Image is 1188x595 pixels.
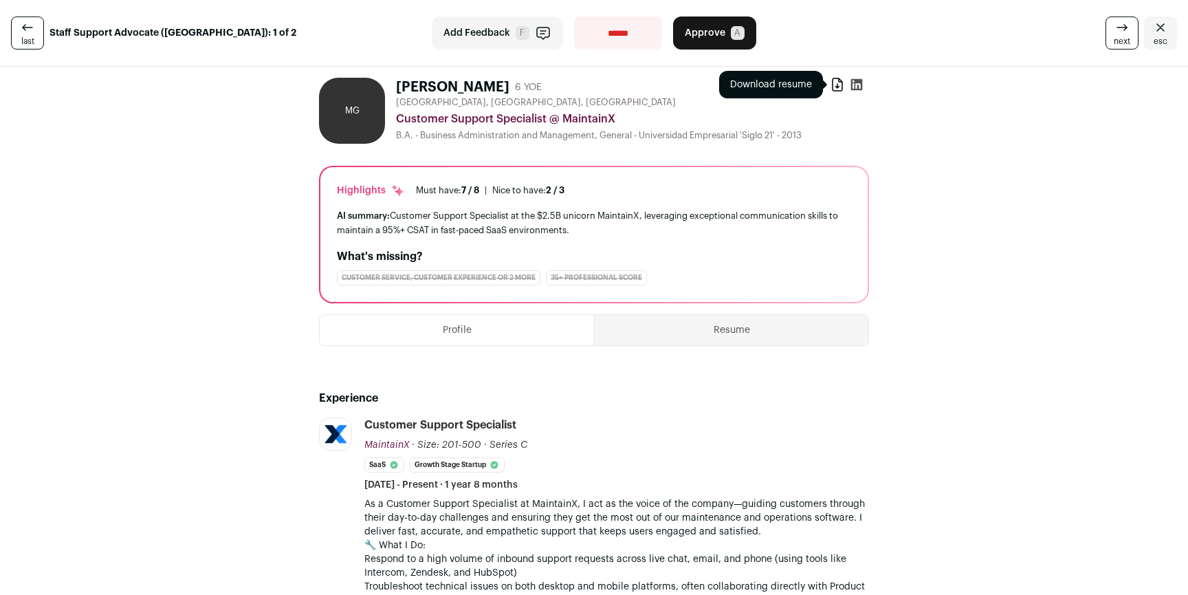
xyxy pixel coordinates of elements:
[515,80,542,94] div: 6 YOE
[319,390,869,407] h2: Experience
[11,17,44,50] a: last
[364,457,404,473] li: SaaS
[396,97,676,108] span: [GEOGRAPHIC_DATA], [GEOGRAPHIC_DATA], [GEOGRAPHIC_DATA]
[364,440,409,450] span: MaintainX
[410,457,505,473] li: Growth Stage Startup
[364,418,516,433] div: Customer Support Specialist
[489,440,527,450] span: Series C
[364,478,518,492] span: [DATE] - Present · 1 year 8 months
[319,78,385,144] div: MG
[484,438,487,452] span: ·
[320,418,351,450] img: 5d292c8f232e60b4ca103cd2e7d62bd8b7176166ce6a82d378b1c232d61b5dfb.jpg
[320,315,594,345] button: Profile
[416,185,564,196] ul: |
[416,185,479,196] div: Must have:
[443,26,510,40] span: Add Feedback
[461,186,479,195] span: 7 / 8
[396,111,869,127] div: Customer Support Specialist @ MaintainX
[337,211,390,220] span: AI summary:
[546,186,564,195] span: 2 / 3
[364,539,869,552] p: 🔧 What I Do:
[364,497,869,539] p: As a Customer Support Specialist at MaintainX, I act as the voice of the company—guiding customer...
[337,184,405,197] div: Highlights
[396,130,869,141] div: B.A. - Business Administration and Management, General - Universidad Empresarial 'Siglo 21'​ - 2013
[719,71,823,98] div: Download resume
[731,26,745,40] span: A
[396,78,509,97] h1: [PERSON_NAME]
[1154,36,1167,47] span: esc
[364,552,869,580] p: Respond to a high volume of inbound support requests across live chat, email, and phone (using to...
[516,26,529,40] span: F
[492,185,564,196] div: Nice to have:
[337,248,851,265] h2: What's missing?
[673,17,756,50] button: Approve A
[546,270,647,285] div: 35+ professional score
[595,315,868,345] button: Resume
[337,208,851,237] div: Customer Support Specialist at the $2.5B unicorn MaintainX, leveraging exceptional communication ...
[432,17,563,50] button: Add Feedback F
[21,36,34,47] span: last
[685,26,725,40] span: Approve
[1144,17,1177,50] a: Close
[412,440,481,450] span: · Size: 201-500
[1114,36,1130,47] span: next
[1105,17,1138,50] a: next
[49,26,296,40] strong: Staff Support Advocate ([GEOGRAPHIC_DATA]): 1 of 2
[337,270,540,285] div: Customer Service, Customer Experience or 2 more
